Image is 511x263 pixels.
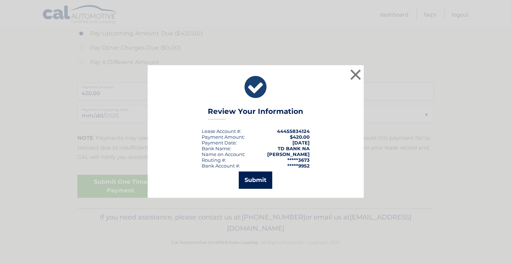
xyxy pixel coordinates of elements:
strong: [PERSON_NAME] [267,151,310,157]
div: Name on Account: [202,151,245,157]
span: Payment Date [202,140,236,146]
button: Submit [239,171,272,189]
div: : [202,140,237,146]
div: Bank Account #: [202,163,240,169]
strong: 44455834124 [277,128,310,134]
span: [DATE] [292,140,310,146]
div: Lease Account #: [202,128,241,134]
h3: Review Your Information [208,107,303,120]
div: Routing #: [202,157,226,163]
div: Bank Name: [202,146,231,151]
button: × [349,67,363,82]
strong: TD BANK NA [278,146,310,151]
div: Payment Amount: [202,134,245,140]
span: $420.00 [290,134,310,140]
